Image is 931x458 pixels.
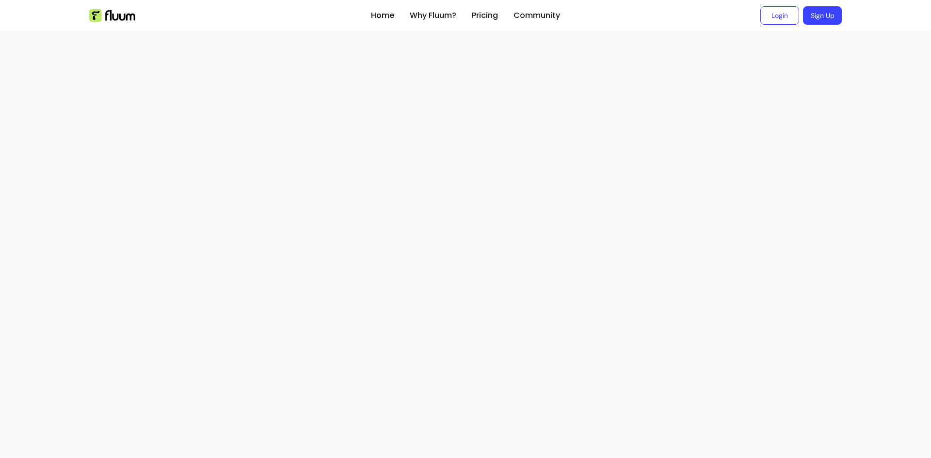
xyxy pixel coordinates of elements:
a: Pricing [472,10,498,21]
a: Sign Up [803,6,842,25]
a: Home [371,10,394,21]
a: Why Fluum? [410,10,456,21]
a: Login [760,6,799,25]
img: Fluum Logo [89,9,135,22]
a: Community [514,10,560,21]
